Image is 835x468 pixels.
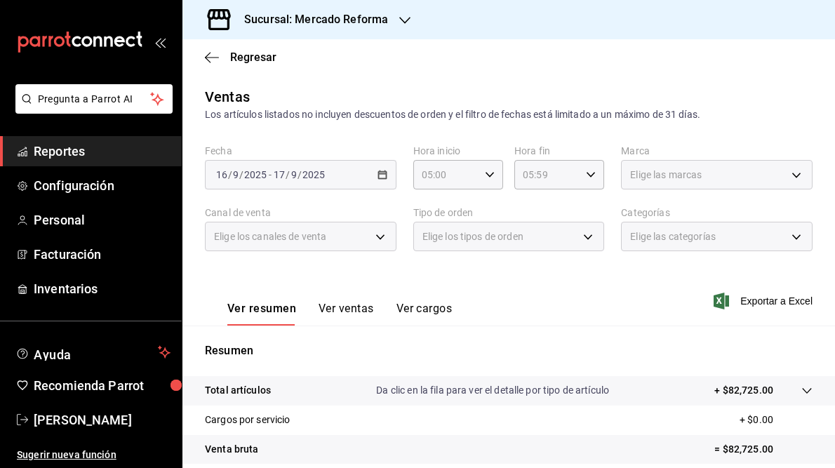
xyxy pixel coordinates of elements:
p: Da clic en la fila para ver el detalle por tipo de artículo [376,383,609,398]
p: + $82,725.00 [714,383,773,398]
input: -- [215,169,228,180]
span: Elige las categorías [630,229,716,243]
span: / [298,169,302,180]
span: Elige los tipos de orden [422,229,523,243]
span: / [239,169,243,180]
span: Facturación [34,245,171,264]
button: Ver resumen [227,302,296,326]
span: Elige las marcas [630,168,702,182]
a: Pregunta a Parrot AI [10,102,173,116]
label: Hora fin [514,146,604,156]
button: Pregunta a Parrot AI [15,84,173,114]
span: [PERSON_NAME] [34,410,171,429]
label: Canal de venta [205,208,396,218]
label: Hora inicio [413,146,503,156]
button: Regresar [205,51,276,64]
span: / [286,169,290,180]
input: -- [290,169,298,180]
label: Fecha [205,146,396,156]
span: Regresar [230,51,276,64]
p: = $82,725.00 [714,442,813,457]
span: Ayuda [34,344,152,361]
div: Ventas [205,86,250,107]
input: ---- [302,169,326,180]
button: open_drawer_menu [154,36,166,48]
p: Cargos por servicio [205,413,290,427]
div: Los artículos listados no incluyen descuentos de orden y el filtro de fechas está limitado a un m... [205,107,813,122]
span: Reportes [34,142,171,161]
span: Configuración [34,176,171,195]
div: navigation tabs [227,302,452,326]
label: Categorías [621,208,813,218]
label: Tipo de orden [413,208,605,218]
span: Inventarios [34,279,171,298]
span: Elige los canales de venta [214,229,326,243]
input: ---- [243,169,267,180]
button: Ver ventas [319,302,374,326]
h3: Sucursal: Mercado Reforma [233,11,388,28]
p: Venta bruta [205,442,258,457]
span: Recomienda Parrot [34,376,171,395]
span: Sugerir nueva función [17,448,171,462]
button: Exportar a Excel [716,293,813,309]
p: Total artículos [205,383,271,398]
input: -- [232,169,239,180]
button: Ver cargos [396,302,453,326]
input: -- [273,169,286,180]
span: Pregunta a Parrot AI [38,92,151,107]
span: - [269,169,272,180]
p: Resumen [205,342,813,359]
p: + $0.00 [740,413,813,427]
span: / [228,169,232,180]
label: Marca [621,146,813,156]
span: Personal [34,210,171,229]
